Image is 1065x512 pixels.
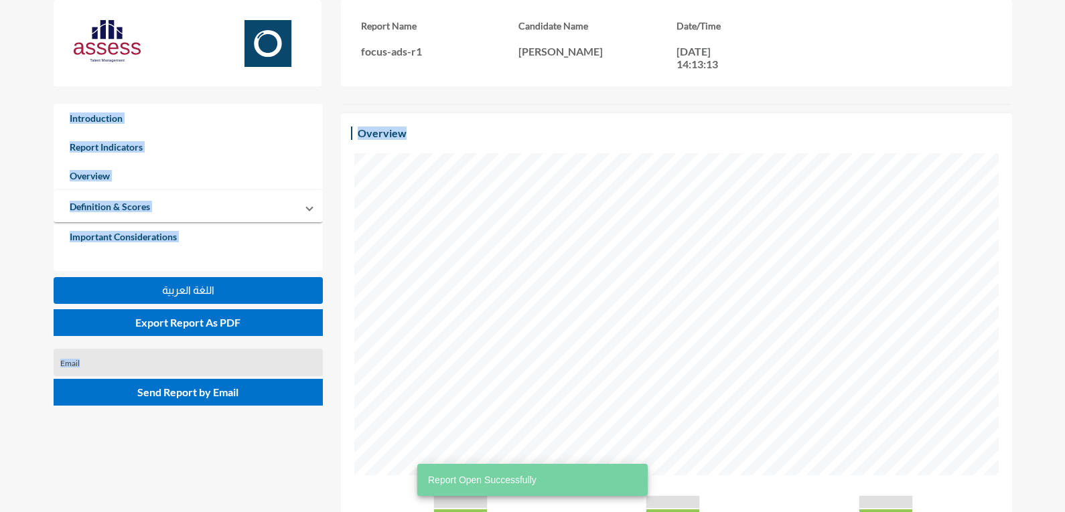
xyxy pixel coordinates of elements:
[137,386,238,398] span: Send Report by Email
[54,161,323,190] a: Overview
[74,20,141,62] img: AssessLogoo.svg
[54,190,323,222] mat-expansion-panel-header: Definition & Scores
[162,284,214,296] span: اللغة العربية
[54,133,323,161] a: Report Indicators
[234,20,301,67] img: Focus.svg
[518,20,676,31] h3: Candidate Name
[428,473,537,487] span: Report Open Successfully
[361,45,518,58] p: focus-ads-r1
[54,379,323,406] button: Send Report by Email
[54,309,323,336] button: Export Report As PDF
[54,192,166,221] a: Definition & Scores
[54,104,323,133] a: Introduction
[361,20,518,31] h3: Report Name
[54,277,323,304] button: اللغة العربية
[354,123,410,143] h3: Overview
[677,45,737,70] p: [DATE] 14:13:13
[54,222,323,251] a: Important Considerations
[677,20,834,31] h3: Date/Time
[135,316,240,329] span: Export Report As PDF
[518,45,676,58] p: [PERSON_NAME]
